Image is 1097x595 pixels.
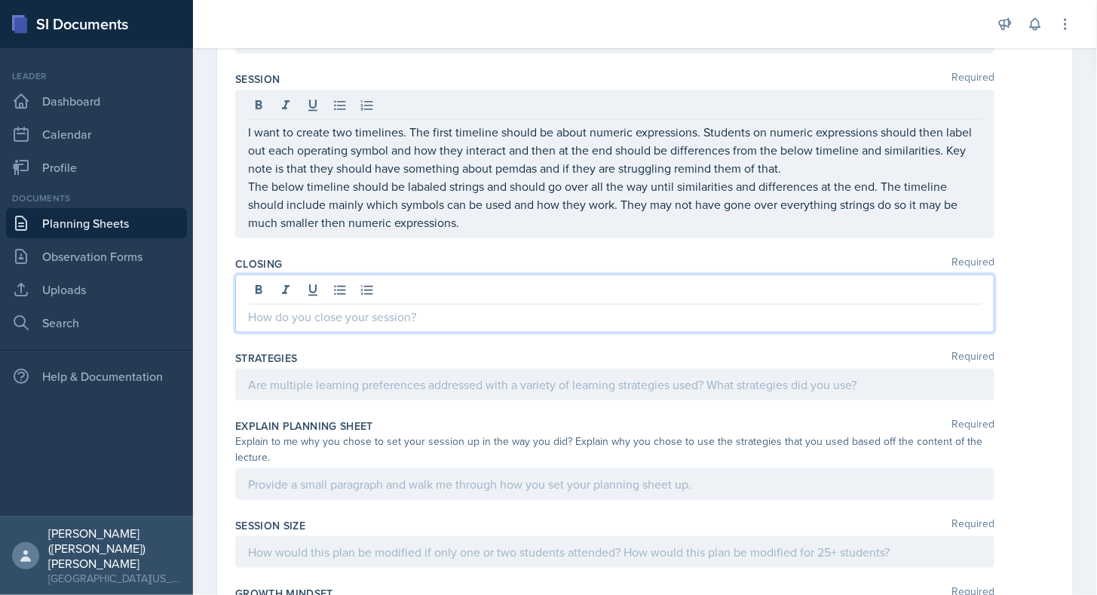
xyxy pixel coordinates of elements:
[6,192,187,205] div: Documents
[235,256,282,271] label: Closing
[6,274,187,305] a: Uploads
[235,518,305,533] label: Session Size
[6,119,187,149] a: Calendar
[951,419,994,434] span: Required
[48,526,181,571] div: [PERSON_NAME] ([PERSON_NAME]) [PERSON_NAME]
[48,571,181,586] div: [GEOGRAPHIC_DATA][US_STATE]
[6,208,187,238] a: Planning Sheets
[6,69,187,83] div: Leader
[235,72,280,87] label: Session
[248,177,982,232] p: The below timeline should be labaled strings and should go over all the way until similarities an...
[951,518,994,533] span: Required
[6,152,187,182] a: Profile
[235,434,994,465] div: Explain to me why you chose to set your session up in the way you did? Explain why you chose to u...
[235,351,298,366] label: Strategies
[6,86,187,116] a: Dashboard
[6,361,187,391] div: Help & Documentation
[951,256,994,271] span: Required
[235,419,373,434] label: Explain Planning Sheet
[951,72,994,87] span: Required
[6,241,187,271] a: Observation Forms
[6,308,187,338] a: Search
[951,351,994,366] span: Required
[248,123,982,177] p: I want to create two timelines. The first timeline should be about numeric expressions. Students ...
